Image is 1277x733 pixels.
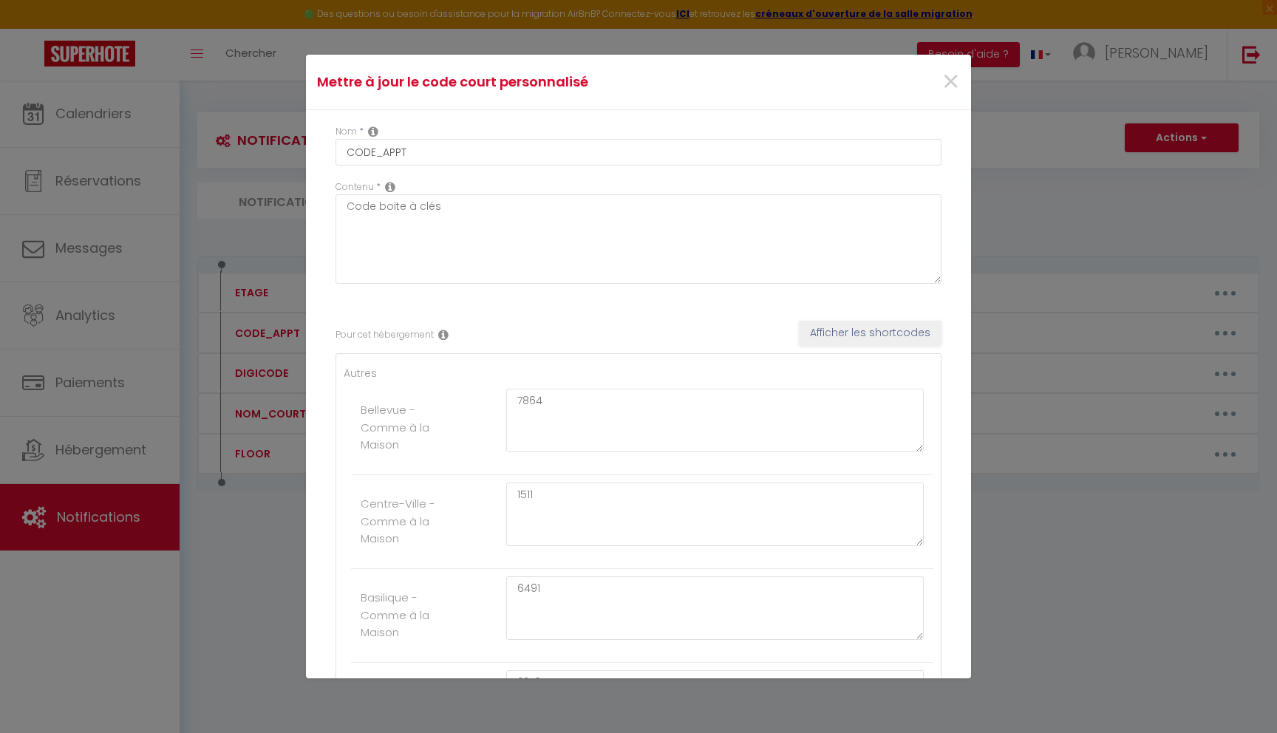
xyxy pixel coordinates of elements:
label: Autres [344,365,377,381]
h4: Mettre à jour le code court personnalisé [317,72,739,92]
button: Ouvrir le widget de chat LiveChat [12,6,56,50]
i: Rental [438,329,449,341]
button: Afficher les shortcodes [799,321,941,346]
span: × [941,60,960,104]
iframe: Chat [1214,666,1266,722]
label: Centre-Ville - Comme à la Maison [361,495,438,548]
label: Basilique - Comme à la Maison [361,589,438,641]
i: Replacable content [385,181,395,193]
label: Nom [336,125,357,139]
button: Close [941,67,960,98]
input: Custom code name [336,139,941,166]
label: Pour cet hébergement [336,328,434,342]
i: Custom short code name [368,126,378,137]
label: Contenu [336,180,374,194]
label: Bellevue - Comme à la Maison [361,401,438,454]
